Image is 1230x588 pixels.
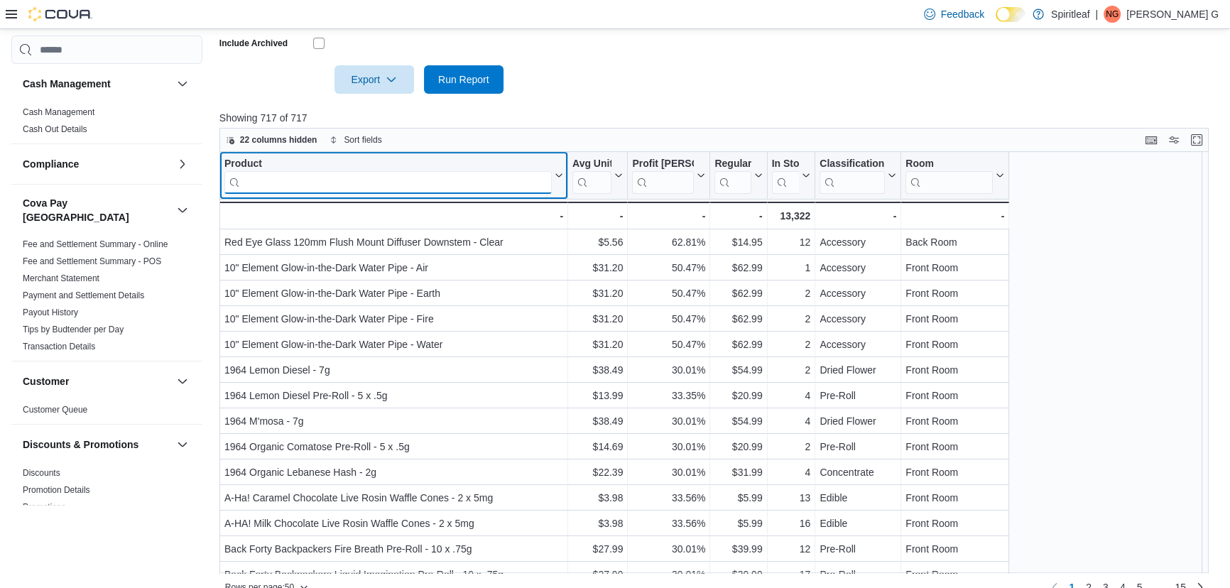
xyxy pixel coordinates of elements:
[572,464,623,481] div: $22.39
[572,207,623,224] div: -
[23,468,60,478] a: Discounts
[23,273,99,284] span: Merchant Statement
[23,256,161,267] span: Fee and Settlement Summary - POS
[23,157,79,171] h3: Compliance
[343,65,406,94] span: Export
[23,502,66,512] a: Promotions
[771,234,810,251] div: 12
[820,388,896,405] div: Pre-Roll
[905,158,993,194] div: Room
[820,516,896,533] div: Edible
[572,413,623,430] div: $38.49
[820,464,896,481] div: Concentrate
[572,234,623,251] div: $5.56
[572,362,623,379] div: $38.49
[23,196,171,224] button: Cova Pay [GEOGRAPHIC_DATA]
[224,260,563,277] div: 10" Element Glow-in-the-Dark Water Pipe - Air
[714,439,762,456] div: $20.99
[714,464,762,481] div: $31.99
[771,158,799,194] div: In Stock Qty
[905,413,1004,430] div: Front Room
[905,516,1004,533] div: Front Room
[905,234,1004,251] div: Back Room
[771,158,810,194] button: In Stock Qty
[632,158,694,194] div: Profit Margin (%)
[820,158,896,194] button: Classification
[23,437,138,452] h3: Discounts & Promotions
[23,484,90,496] span: Promotion Details
[23,124,87,134] a: Cash Out Details
[224,490,563,507] div: A-Ha! Caramel Chocolate Live Rosin Waffle Cones - 2 x 5mg
[820,413,896,430] div: Dried Flower
[771,158,799,171] div: In Stock Qty
[1143,131,1160,148] button: Keyboard shortcuts
[714,541,762,558] div: $39.99
[714,337,762,354] div: $62.99
[905,311,1004,328] div: Front Room
[219,38,288,49] label: Include Archived
[23,324,124,335] span: Tips by Budtender per Day
[23,239,168,249] a: Fee and Settlement Summary - Online
[11,401,202,424] div: Customer
[905,158,1004,194] button: Room
[632,158,705,194] button: Profit [PERSON_NAME] (%)
[324,131,387,148] button: Sort fields
[771,413,810,430] div: 4
[23,374,69,388] h3: Customer
[905,490,1004,507] div: Front Room
[224,311,563,328] div: 10" Element Glow-in-the-Dark Water Pipe - Fire
[572,490,623,507] div: $3.98
[771,464,810,481] div: 4
[219,111,1219,125] p: Showing 717 of 717
[714,516,762,533] div: $5.99
[23,325,124,334] a: Tips by Budtender per Day
[820,337,896,354] div: Accessory
[174,436,191,453] button: Discounts & Promotions
[240,134,317,146] span: 22 columns hidden
[572,158,623,194] button: Avg Unit Cost In Stock
[771,490,810,507] div: 13
[771,439,810,456] div: 2
[23,290,144,300] a: Payment and Settlement Details
[23,307,78,317] a: Payout History
[572,337,623,354] div: $31.20
[771,567,810,584] div: 17
[224,362,563,379] div: 1964 Lemon Diesel - 7g
[224,158,563,194] button: Product
[632,516,705,533] div: 33.56%
[771,260,810,277] div: 1
[714,207,762,224] div: -
[771,516,810,533] div: 16
[572,541,623,558] div: $27.99
[632,567,705,584] div: 30.01%
[941,7,984,21] span: Feedback
[572,439,623,456] div: $14.69
[632,234,705,251] div: 62.81%
[23,374,171,388] button: Customer
[905,362,1004,379] div: Front Room
[820,158,885,171] div: Classification
[174,373,191,390] button: Customer
[905,285,1004,303] div: Front Room
[714,285,762,303] div: $62.99
[572,260,623,277] div: $31.20
[820,439,896,456] div: Pre-Roll
[23,405,87,415] a: Customer Queue
[905,464,1004,481] div: Front Room
[714,234,762,251] div: $14.95
[224,464,563,481] div: 1964 Organic Lebanese Hash - 2g
[572,158,611,171] div: Avg Unit Cost In Stock
[714,413,762,430] div: $54.99
[224,413,563,430] div: 1964 M'mosa - 7g
[820,158,885,194] div: Classification
[334,65,414,94] button: Export
[424,65,504,94] button: Run Report
[11,464,202,521] div: Discounts & Promotions
[23,404,87,415] span: Customer Queue
[224,567,563,584] div: Back Forty Backpackers Liquid Imagination Pre-Roll - 10 x .75g
[632,260,705,277] div: 50.47%
[905,439,1004,456] div: Front Room
[23,342,95,352] a: Transaction Details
